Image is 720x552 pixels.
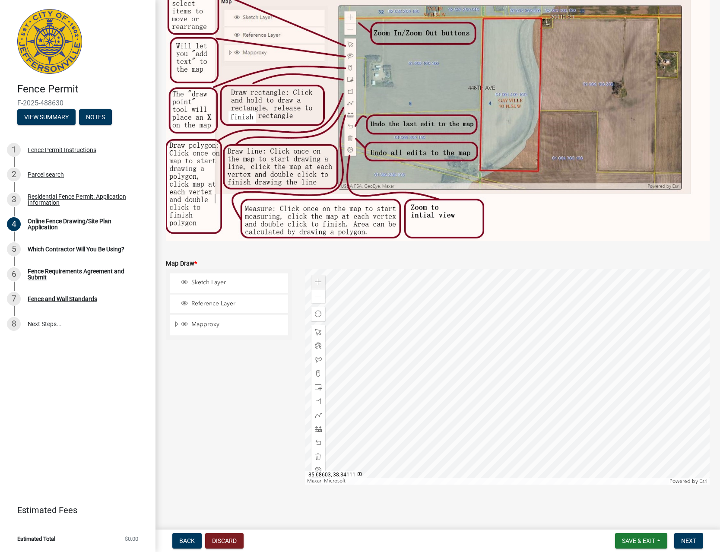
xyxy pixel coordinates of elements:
[28,296,97,302] div: Fence and Wall Standards
[7,143,21,157] div: 1
[79,109,112,125] button: Notes
[7,242,21,256] div: 5
[681,537,696,544] span: Next
[125,536,138,542] span: $0.00
[28,246,124,252] div: Which Contractor Will You Be Using?
[7,501,142,519] a: Estimated Fees
[179,537,195,544] span: Back
[699,478,707,484] a: Esri
[28,218,142,230] div: Online Fence Drawing/Site Plan Application
[17,536,55,542] span: Estimated Total
[180,320,285,329] div: Mapproxy
[172,533,202,549] button: Back
[674,533,703,549] button: Next
[205,533,244,549] button: Discard
[667,478,710,485] div: Powered by
[173,320,180,330] span: Expand
[7,317,21,331] div: 8
[305,478,667,485] div: Maxar, Microsoft
[166,261,197,267] label: Map Draw
[180,300,285,308] div: Reference Layer
[17,109,76,125] button: View Summary
[7,168,21,181] div: 2
[28,171,64,178] div: Parcel search
[7,267,21,281] div: 6
[28,268,142,280] div: Fence Requirements Agreement and Submit
[7,217,21,231] div: 4
[189,300,285,308] span: Reference Layer
[7,292,21,306] div: 7
[311,289,325,303] div: Zoom out
[79,114,112,121] wm-modal-confirm: Notes
[170,295,288,314] li: Reference Layer
[17,83,149,95] h4: Fence Permit
[170,315,288,335] li: Mapproxy
[311,275,325,289] div: Zoom in
[615,533,667,549] button: Save & Exit
[28,194,142,206] div: Residential Fence Permit: Application Information
[7,193,21,206] div: 3
[28,147,96,153] div: Fence Permit Instructions
[180,279,285,287] div: Sketch Layer
[622,537,655,544] span: Save & Exit
[311,307,325,321] div: Find my location
[170,273,288,293] li: Sketch Layer
[189,279,285,286] span: Sketch Layer
[189,320,285,328] span: Mapproxy
[17,99,138,107] span: F-2025-488630
[169,271,289,337] ul: Layer List
[17,9,82,74] img: City of Jeffersonville, Indiana
[17,114,76,121] wm-modal-confirm: Summary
